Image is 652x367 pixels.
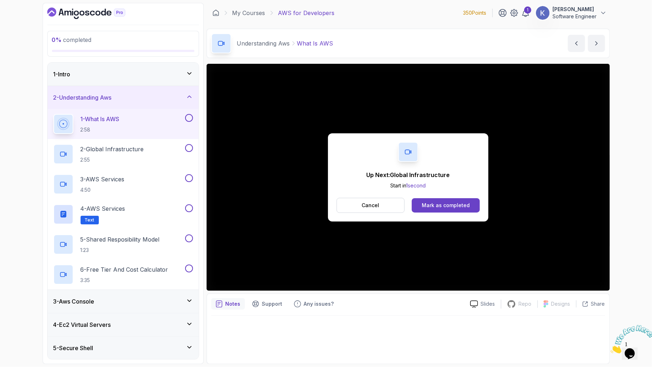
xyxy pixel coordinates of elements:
a: Dashboard [47,8,142,19]
button: Cancel [337,198,405,213]
p: Up Next: Global Infrastructure [366,171,450,179]
button: 1-Intro [48,63,199,86]
button: 2-Global Infrastructure2:55 [53,144,193,164]
div: Mark as completed [422,202,470,209]
p: 2:55 [81,156,144,163]
a: Slides [464,300,501,308]
a: Dashboard [212,9,219,16]
button: notes button [211,298,245,310]
a: 1 [521,9,530,17]
button: Share [576,300,605,308]
span: Text [85,217,95,223]
button: 5-Shared Resposibility Model1:23 [53,234,193,254]
h3: 2 - Understanding Aws [53,93,112,102]
h3: 5 - Secure Shell [53,344,93,352]
p: AWS for Developers [278,9,335,17]
span: 1 [3,3,6,9]
p: 1:23 [81,247,160,254]
span: 0 % [52,36,62,43]
p: Understanding Aws [237,39,290,48]
button: 2-Understanding Aws [48,86,199,109]
p: 4 - AWS Services [81,204,125,213]
p: Support [262,300,282,308]
p: Any issues? [304,300,334,308]
p: Software Engineer [553,13,597,20]
p: Cancel [362,202,379,209]
p: Notes [226,300,241,308]
span: completed [52,36,92,43]
p: 350 Points [463,9,487,16]
p: 2 - Global Infrastructure [81,145,144,153]
p: 4:50 [81,186,125,194]
p: 1 - What Is AWS [81,115,120,123]
div: 1 [524,6,531,14]
img: user profile image [536,6,550,20]
p: 5 - Shared Resposibility Model [81,235,160,244]
button: Feedback button [290,298,338,310]
p: What Is AWS [297,39,333,48]
p: 6 - Free Tier And Cost Calculator [81,265,168,274]
p: [PERSON_NAME] [553,6,597,13]
iframe: chat widget [608,322,652,356]
h3: 3 - Aws Console [53,297,95,306]
button: 4-Ec2 Virtual Servers [48,313,199,336]
button: user profile image[PERSON_NAME]Software Engineer [536,6,607,20]
button: Mark as completed [412,198,479,213]
h3: 1 - Intro [53,70,71,78]
a: My Courses [232,9,265,17]
button: 1-What Is AWS2:58 [53,114,193,134]
button: next content [588,35,605,52]
button: 3-Aws Console [48,290,199,313]
button: 4-AWS ServicesText [53,204,193,224]
button: previous content [568,35,585,52]
p: Share [591,300,605,308]
p: Slides [481,300,495,308]
iframe: 2 - What is AWS [207,64,610,291]
p: Repo [519,300,532,308]
h3: 4 - Ec2 Virtual Servers [53,320,111,329]
button: 5-Secure Shell [48,337,199,359]
button: 6-Free Tier And Cost Calculator3:35 [53,264,193,285]
p: Start in [366,182,450,189]
button: 3-AWS Services4:50 [53,174,193,194]
p: Designs [551,300,570,308]
button: Support button [248,298,287,310]
span: 1 second [406,182,426,189]
p: 2:58 [81,126,120,133]
p: 3:35 [81,277,168,284]
p: 3 - AWS Services [81,175,125,183]
img: Chat attention grabber [3,3,47,31]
